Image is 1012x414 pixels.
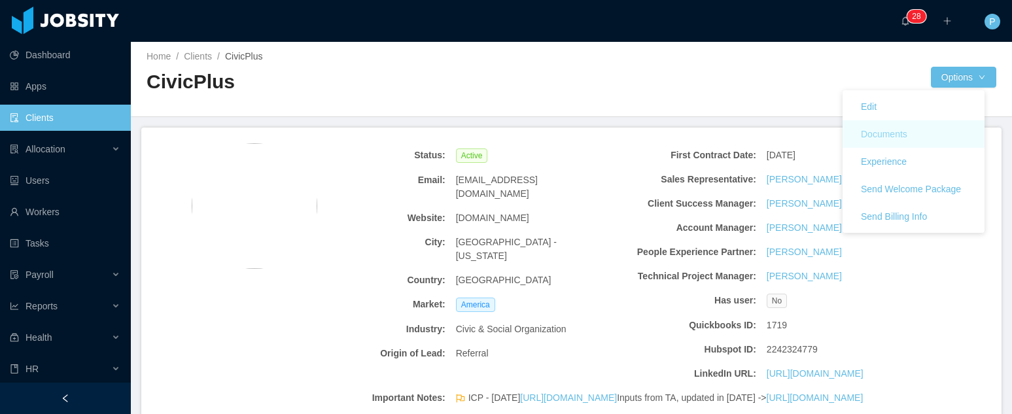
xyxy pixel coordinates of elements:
[767,392,864,403] a: [URL][DOMAIN_NAME]
[850,151,917,172] button: Experience
[26,144,65,154] span: Allocation
[217,51,220,61] span: /
[147,51,171,61] a: Home
[147,69,572,95] h2: CivicPlus
[767,197,842,211] a: [PERSON_NAME]
[300,347,445,360] b: Origin of Lead:
[611,343,756,356] b: Hubspot ID:
[943,16,952,26] i: icon: plus
[300,322,445,336] b: Industry:
[10,230,120,256] a: icon: profileTasks
[611,173,756,186] b: Sales Representative:
[611,197,756,211] b: Client Success Manager:
[843,148,985,175] a: Experience
[26,301,58,311] span: Reports
[843,93,985,120] a: Edit
[767,319,787,332] span: 1719
[225,51,263,61] span: CivicPlus
[611,245,756,259] b: People Experience Partner:
[184,51,212,61] a: Clients
[456,273,551,287] span: [GEOGRAPHIC_DATA]
[989,14,995,29] span: P
[456,235,601,263] span: [GEOGRAPHIC_DATA] - [US_STATE]
[611,221,756,235] b: Account Manager:
[10,105,120,131] a: icon: auditClients
[10,364,19,373] i: icon: book
[456,394,465,407] span: flag
[192,143,317,269] img: 911d0f00-fa34-11e8-bb5c-c7097ba0615b_5e628ec90734b-400w.png
[850,124,918,145] button: Documents
[916,10,921,23] p: 8
[767,245,842,259] a: [PERSON_NAME]
[611,319,756,332] b: Quickbooks ID:
[901,16,910,26] i: icon: bell
[767,269,842,283] a: [PERSON_NAME]
[456,347,489,360] span: Referral
[850,96,887,117] button: Edit
[611,269,756,283] b: Technical Project Manager:
[907,10,926,23] sup: 28
[300,235,445,249] b: City:
[300,173,445,187] b: Email:
[26,269,54,280] span: Payroll
[10,302,19,311] i: icon: line-chart
[176,51,179,61] span: /
[10,270,19,279] i: icon: file-protect
[767,367,864,381] a: [URL][DOMAIN_NAME]
[520,392,617,403] a: [URL][DOMAIN_NAME]
[300,298,445,311] b: Market:
[611,367,756,381] b: LinkedIn URL:
[456,298,495,312] span: America
[10,42,120,68] a: icon: pie-chartDashboard
[767,343,818,356] span: 2242324779
[456,322,567,336] span: Civic & Social Organization
[26,332,52,343] span: Health
[456,173,601,201] span: [EMAIL_ADDRESS][DOMAIN_NAME]
[300,391,445,405] b: Important Notes:
[10,333,19,342] i: icon: medicine-box
[10,167,120,194] a: icon: robotUsers
[611,294,756,307] b: Has user:
[10,199,120,225] a: icon: userWorkers
[850,206,937,227] button: Send Billing Info
[10,145,19,154] i: icon: solution
[26,364,39,374] span: HR
[850,179,971,199] button: Send Welcome Package
[912,10,916,23] p: 2
[300,273,445,287] b: Country:
[767,221,842,235] a: [PERSON_NAME]
[611,148,756,162] b: First Contract Date:
[843,120,985,148] a: Documents
[456,211,529,225] span: [DOMAIN_NAME]
[456,148,488,163] span: Active
[10,73,120,99] a: icon: appstoreApps
[468,391,864,405] span: ICP - [DATE] Inputs from TA, updated in [DATE] ->
[300,148,445,162] b: Status:
[761,143,917,167] div: [DATE]
[931,67,996,88] button: Optionsicon: down
[300,211,445,225] b: Website:
[767,173,842,186] a: [PERSON_NAME]
[767,294,787,308] span: No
